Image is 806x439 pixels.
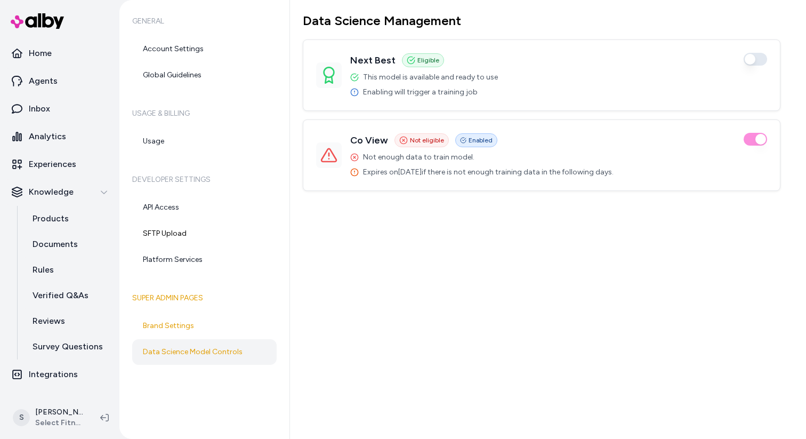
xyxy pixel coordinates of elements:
a: Reviews [22,308,115,334]
h6: Super Admin Pages [132,283,277,313]
img: alby Logo [11,13,64,29]
a: API Access [132,195,277,220]
h6: Usage & Billing [132,99,277,129]
p: Documents [33,238,78,251]
a: Account Settings [132,36,277,62]
h1: Data Science Management [303,13,780,29]
p: Knowledge [29,186,74,198]
h3: Co View [350,133,388,148]
a: Experiences [4,151,115,177]
a: Platform Services [132,247,277,273]
p: Rules [33,264,54,276]
p: Reviews [33,315,65,328]
p: Products [33,212,69,225]
p: Experiences [29,158,76,171]
a: Products [22,206,115,232]
a: Analytics [4,124,115,149]
span: Enabling will trigger a training job [363,87,478,98]
span: This model is available and ready to use [363,72,498,83]
span: Eligible [417,56,439,65]
p: Home [29,47,52,60]
a: SFTP Upload [132,221,277,246]
a: Home [4,41,115,66]
a: Integrations [4,362,115,387]
p: Agents [29,75,58,87]
p: Analytics [29,130,66,143]
a: Brand Settings [132,313,277,339]
a: Survey Questions [22,334,115,360]
p: Integrations [29,368,78,381]
a: Usage [132,129,277,154]
p: [PERSON_NAME] [35,407,83,418]
a: Global Guidelines [132,62,277,88]
a: Inbox [4,96,115,122]
span: Expires on [DATE] if there is not enough training data in the following days. [363,167,614,178]
a: Documents [22,232,115,257]
h6: Developer Settings [132,165,277,195]
a: Data Science Model Controls [132,339,277,365]
span: S [13,409,30,426]
a: Agents [4,68,115,94]
button: S[PERSON_NAME]Select Fitness [6,401,92,435]
h6: General [132,6,277,36]
button: Knowledge [4,179,115,205]
span: Select Fitness [35,418,83,428]
a: Verified Q&As [22,283,115,308]
h3: Next Best [350,53,396,68]
p: Inbox [29,102,50,115]
span: Not eligible [410,136,444,145]
p: Verified Q&As [33,289,88,302]
span: Enabled [469,136,493,145]
span: Not enough data to train model. [363,152,474,163]
p: Survey Questions [33,340,103,353]
a: Rules [22,257,115,283]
